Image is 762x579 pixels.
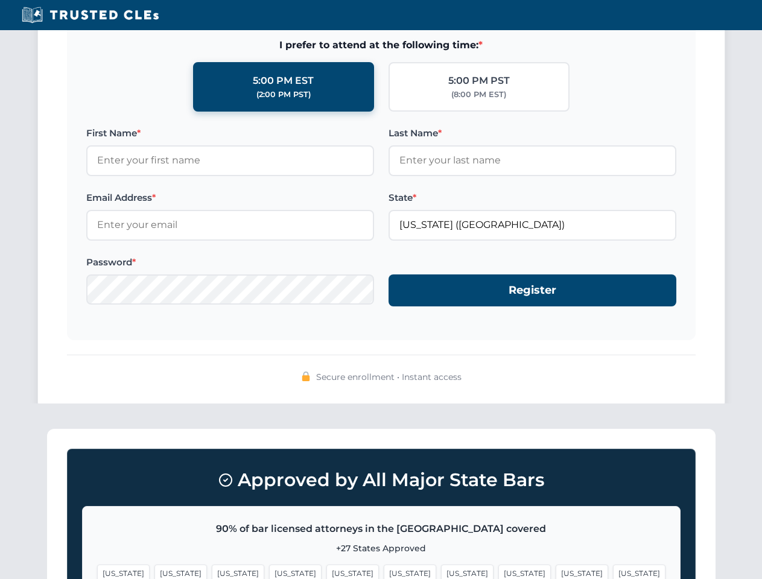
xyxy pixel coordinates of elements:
[97,521,665,537] p: 90% of bar licensed attorneys in the [GEOGRAPHIC_DATA] covered
[389,145,676,176] input: Enter your last name
[448,73,510,89] div: 5:00 PM PST
[86,37,676,53] span: I prefer to attend at the following time:
[82,464,681,496] h3: Approved by All Major State Bars
[86,210,374,240] input: Enter your email
[86,126,374,141] label: First Name
[389,126,676,141] label: Last Name
[389,274,676,306] button: Register
[301,372,311,381] img: 🔒
[253,73,314,89] div: 5:00 PM EST
[86,191,374,205] label: Email Address
[97,542,665,555] p: +27 States Approved
[451,89,506,101] div: (8:00 PM EST)
[86,255,374,270] label: Password
[316,370,462,384] span: Secure enrollment • Instant access
[389,191,676,205] label: State
[389,210,676,240] input: Florida (FL)
[18,6,162,24] img: Trusted CLEs
[256,89,311,101] div: (2:00 PM PST)
[86,145,374,176] input: Enter your first name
